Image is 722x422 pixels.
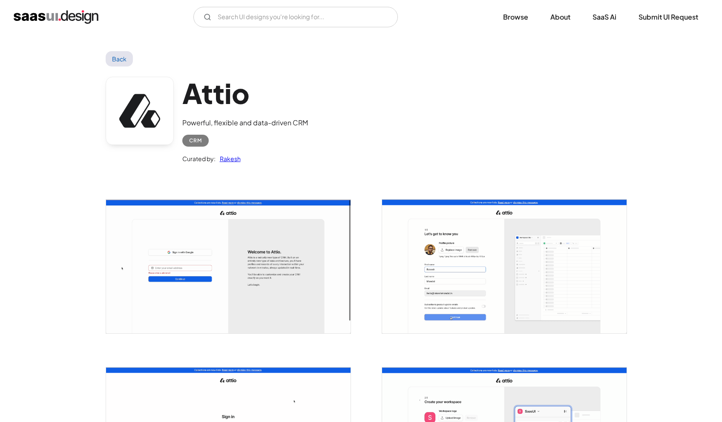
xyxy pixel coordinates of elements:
a: Back [106,51,133,66]
img: 63e25b950f361025520fd3ac_Attio_%20Customer%20relationship%20lets%20get%20to%20know.png [382,199,627,333]
a: home [14,10,98,24]
h1: Attio [182,77,308,110]
img: 63e25b967455a07d7c44aa86_Attio_%20Customer%20relationship%20Welcome.png [106,199,351,333]
a: open lightbox [106,199,351,333]
div: Powerful, flexible and data-driven CRM [182,118,308,128]
div: Curated by: [182,153,216,164]
a: Rakesh [216,153,241,164]
div: CRM [189,136,202,146]
a: SaaS Ai [582,8,627,26]
form: Email Form [193,7,398,27]
a: open lightbox [382,199,627,333]
a: Browse [493,8,538,26]
input: Search UI designs you're looking for... [193,7,398,27]
a: Submit UI Request [628,8,708,26]
a: About [540,8,581,26]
